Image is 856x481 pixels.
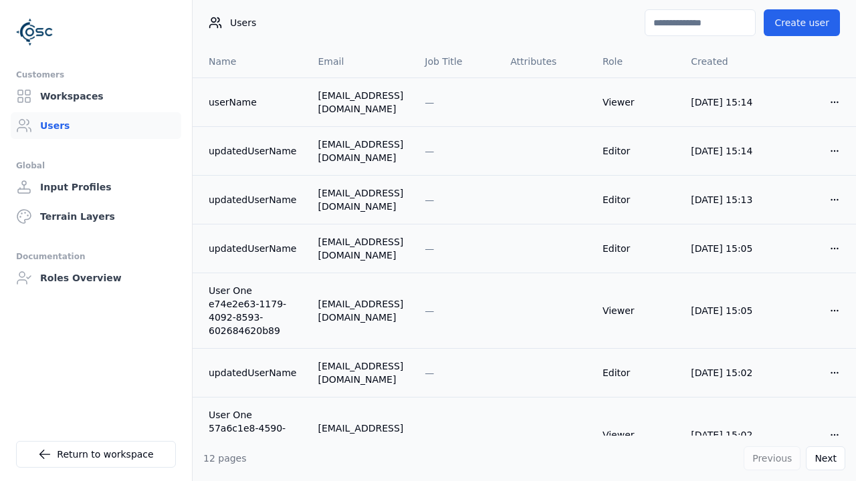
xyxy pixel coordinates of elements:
[11,112,181,139] a: Users
[193,45,307,77] th: Name
[203,453,247,464] span: 12 pages
[603,304,669,317] div: Viewer
[11,83,181,110] a: Workspaces
[603,366,669,379] div: Editor
[691,96,759,109] div: [DATE] 15:14
[425,243,434,254] span: —
[603,144,669,158] div: Editor
[318,297,403,324] div: [EMAIL_ADDRESS][DOMAIN_NAME]
[209,366,296,379] a: updatedUserName
[318,186,403,213] div: [EMAIL_ADDRESS][DOMAIN_NAME]
[425,430,434,440] span: —
[603,428,669,442] div: Viewer
[806,446,845,470] button: Next
[603,242,669,255] div: Editor
[425,146,434,156] span: —
[318,422,403,448] div: [EMAIL_ADDRESS][DOMAIN_NAME]
[11,174,181,200] a: Input Profiles
[592,45,680,77] th: Role
[414,45,500,77] th: Job Title
[307,45,414,77] th: Email
[318,359,403,386] div: [EMAIL_ADDRESS][DOMAIN_NAME]
[691,428,759,442] div: [DATE] 15:02
[209,408,296,462] a: User One 57a6c1e8-4590-4772-a37a-312571fbeb45
[209,193,296,206] a: updatedUserName
[691,304,759,317] div: [DATE] 15:05
[209,144,296,158] a: updatedUserName
[16,158,176,174] div: Global
[209,242,296,255] a: updatedUserName
[691,242,759,255] div: [DATE] 15:05
[318,138,403,164] div: [EMAIL_ADDRESS][DOMAIN_NAME]
[16,67,176,83] div: Customers
[230,16,256,29] span: Users
[764,9,840,36] button: Create user
[691,193,759,206] div: [DATE] 15:13
[209,96,296,109] a: userName
[209,284,296,337] a: User One e74e2e63-1179-4092-8593-602684620b89
[603,193,669,206] div: Editor
[11,265,181,291] a: Roles Overview
[425,97,434,108] span: —
[318,235,403,262] div: [EMAIL_ADDRESS][DOMAIN_NAME]
[16,13,53,51] img: Logo
[500,45,592,77] th: Attributes
[16,441,176,468] a: Return to workspace
[680,45,770,77] th: Created
[603,96,669,109] div: Viewer
[11,203,181,230] a: Terrain Layers
[425,305,434,316] span: —
[425,194,434,205] span: —
[425,367,434,378] span: —
[16,249,176,265] div: Documentation
[691,366,759,379] div: [DATE] 15:02
[318,89,403,116] div: [EMAIL_ADDRESS][DOMAIN_NAME]
[691,144,759,158] div: [DATE] 15:14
